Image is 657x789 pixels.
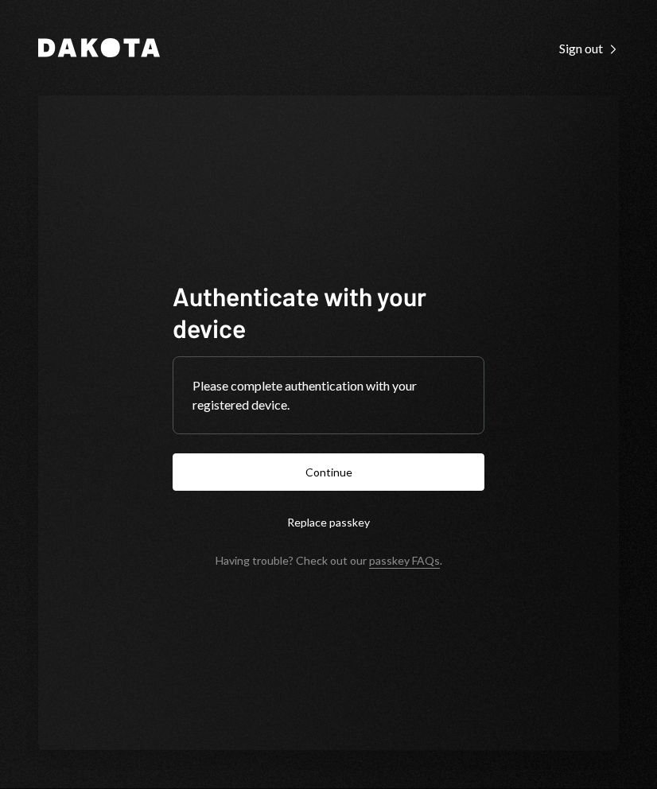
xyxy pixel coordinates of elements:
[173,280,484,344] h1: Authenticate with your device
[369,554,440,569] a: passkey FAQs
[192,376,465,414] div: Please complete authentication with your registered device.
[559,41,619,56] div: Sign out
[173,453,484,491] button: Continue
[173,503,484,541] button: Replace passkey
[216,554,442,567] div: Having trouble? Check out our .
[559,39,619,56] a: Sign out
